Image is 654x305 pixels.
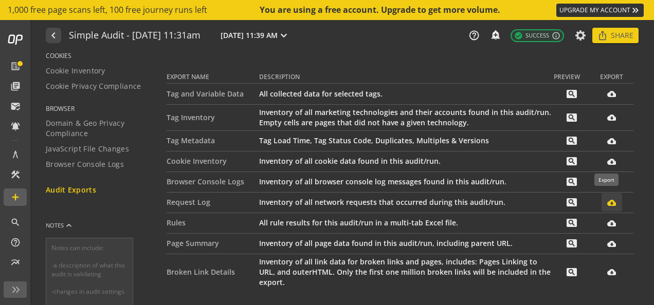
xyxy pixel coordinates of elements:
[167,233,259,254] td: Page Summary
[10,192,21,202] mat-icon: add
[567,137,577,145] mat-icon: search
[567,113,577,122] mat-icon: search
[567,239,577,247] mat-icon: search
[167,72,251,81] div: EXPORT NAME
[167,72,209,81] div: EXPORT NAME
[552,31,560,40] mat-icon: info_outline
[167,151,259,171] td: Cookie Inventory
[167,254,259,290] td: Broken Link Details
[10,217,21,227] mat-icon: search
[468,30,480,41] mat-icon: help_outline
[259,192,554,213] td: Inventory of all network requests that occurred during this audit/run.
[554,68,590,84] th: PREVIEW
[259,233,554,254] td: Inventory of all page data found in this audit/run, including parent URL.
[47,29,58,42] mat-icon: navigate_before
[10,81,21,91] mat-icon: library_books
[567,178,577,186] mat-icon: search
[630,5,641,15] mat-icon: keyboard_double_arrow_right
[46,81,141,91] span: Cookie Privacy Compliance
[567,219,577,227] mat-icon: search
[607,113,616,122] mat-icon: cloud_download_filled
[607,268,616,276] mat-icon: cloud_download_filled
[10,121,21,131] mat-icon: notifications_active
[259,151,554,171] td: Inventory of all cookie data found in this audit/run.
[607,198,616,207] mat-icon: cloud_download_filled
[46,66,105,76] span: Cookie Inventory
[8,4,207,16] span: 1,000 free page scans left, 100 free journey runs left
[167,84,259,104] td: Tag and Variable Data
[259,84,554,104] td: All collected data for selected tags.
[46,51,146,60] span: COOKIES
[590,68,633,84] th: EXPORT
[611,26,633,45] span: Share
[259,171,554,192] td: Inventory of all browser console log messages found in this audit/run.
[46,185,96,195] span: Audit Exports
[259,254,554,290] td: Inventory of all link data for broken links and pages, includes: Pages Linking to URL, and outerH...
[219,29,292,42] button: [DATE] 11:39 AM
[607,178,616,186] mat-icon: cloud_download_filled
[259,104,554,130] td: Inventory of all marketing technologies and their accounts found in this audit/run. Empty cells a...
[607,157,616,166] mat-icon: cloud_download_filled
[167,171,259,192] td: Browser Console Logs
[46,144,129,154] span: JavaScript File Changes
[259,68,554,84] th: DESCRIPTION
[592,28,639,43] button: Share
[278,29,290,42] mat-icon: expand_more
[10,257,21,268] mat-icon: multiline_chart
[260,4,501,16] div: You are using a free account. Upgrade to get more volume.
[10,101,21,111] mat-icon: mark_email_read
[607,239,616,248] mat-icon: cloud_download_filled
[46,104,146,113] span: BROWSER
[167,192,259,213] td: Request Log
[10,169,21,180] mat-icon: construction
[167,213,259,233] td: Rules
[10,149,21,160] mat-icon: architecture
[10,237,21,247] mat-icon: help_outline
[64,220,74,231] mat-icon: keyboard_arrow_up
[597,30,608,41] mat-icon: ios_share
[567,268,577,276] mat-icon: search
[607,89,616,98] mat-icon: cloud_download_filled
[567,198,577,206] mat-icon: search
[490,29,500,40] mat-icon: add_alert
[69,30,201,41] h1: Simple Audit - 01 October 2025 | 11:31am
[567,90,577,98] mat-icon: search
[46,213,74,238] button: NOTES
[259,130,554,151] td: Tag Load Time, Tag Status Code, Duplicates, Multiples & Versions
[259,213,554,233] td: All rule results for this audit/run in a multi-tab Excel file.
[607,219,616,227] mat-icon: cloud_download_filled
[167,104,259,130] td: Tag Inventory
[514,31,549,40] span: Success
[10,61,21,71] mat-icon: list_alt
[46,118,146,139] span: Domain & Geo Privacy Compliance
[556,4,644,17] a: UPGRADE MY ACCOUNT
[567,157,577,165] mat-icon: search
[167,130,259,151] td: Tag Metadata
[607,137,616,145] mat-icon: cloud_download_filled
[514,31,523,40] mat-icon: check_circle
[46,159,124,169] span: Browser Console Logs
[221,30,278,41] span: [DATE] 11:39 AM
